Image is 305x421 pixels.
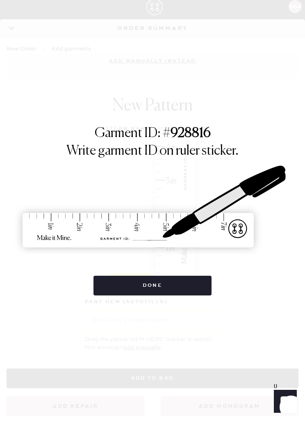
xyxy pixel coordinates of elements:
[171,127,211,140] strong: 928816
[93,276,212,295] button: Done
[15,146,290,268] img: ruler-sticker-sharpie.svg
[266,384,301,419] iframe: Front Chat
[66,143,239,159] h1: Write garment ID on ruler sticker.
[95,126,211,143] h1: Garment ID: #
